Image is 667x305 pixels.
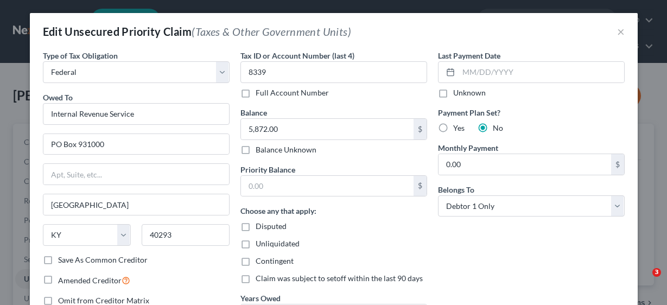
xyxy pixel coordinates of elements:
input: Apt, Suite, etc... [43,164,229,185]
div: $ [611,154,624,175]
label: Tax ID or Account Number (last 4) [240,50,354,61]
span: Owed To [43,93,73,102]
div: $ [414,176,427,196]
label: Payment Plan Set? [438,107,625,118]
button: × [617,25,625,38]
label: Balance Unknown [256,144,316,155]
input: Search creditor by name... [43,103,230,125]
input: 0.00 [439,154,611,175]
span: No [493,123,503,132]
span: Type of Tax Obligation [43,51,118,60]
span: Yes [453,123,465,132]
input: Enter address... [43,134,229,155]
iframe: Intercom live chat [630,268,656,294]
label: Balance [240,107,267,118]
span: Claim was subject to setoff within the last 90 days [256,274,423,283]
label: Monthly Payment [438,142,498,154]
span: Disputed [256,221,287,231]
input: Enter zip... [142,224,230,246]
label: Unknown [453,87,486,98]
label: Years Owed [240,293,281,304]
div: Edit Unsecured Priority Claim [43,24,351,39]
input: 0.00 [241,176,414,196]
span: Unliquidated [256,239,300,248]
input: 0.00 [241,119,414,139]
div: $ [414,119,427,139]
label: Priority Balance [240,164,295,175]
span: Amended Creditor [58,276,122,285]
label: Save As Common Creditor [58,255,148,265]
input: XXXX [240,61,427,83]
input: MM/DD/YYYY [459,62,624,82]
label: Choose any that apply: [240,205,316,217]
span: Omit from Creditor Matrix [58,296,149,305]
label: Last Payment Date [438,50,500,61]
span: 3 [652,268,661,277]
label: Full Account Number [256,87,329,98]
span: Contingent [256,256,294,265]
span: (Taxes & Other Government Units) [192,25,351,38]
span: Belongs To [438,185,474,194]
input: Enter city... [43,194,229,215]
